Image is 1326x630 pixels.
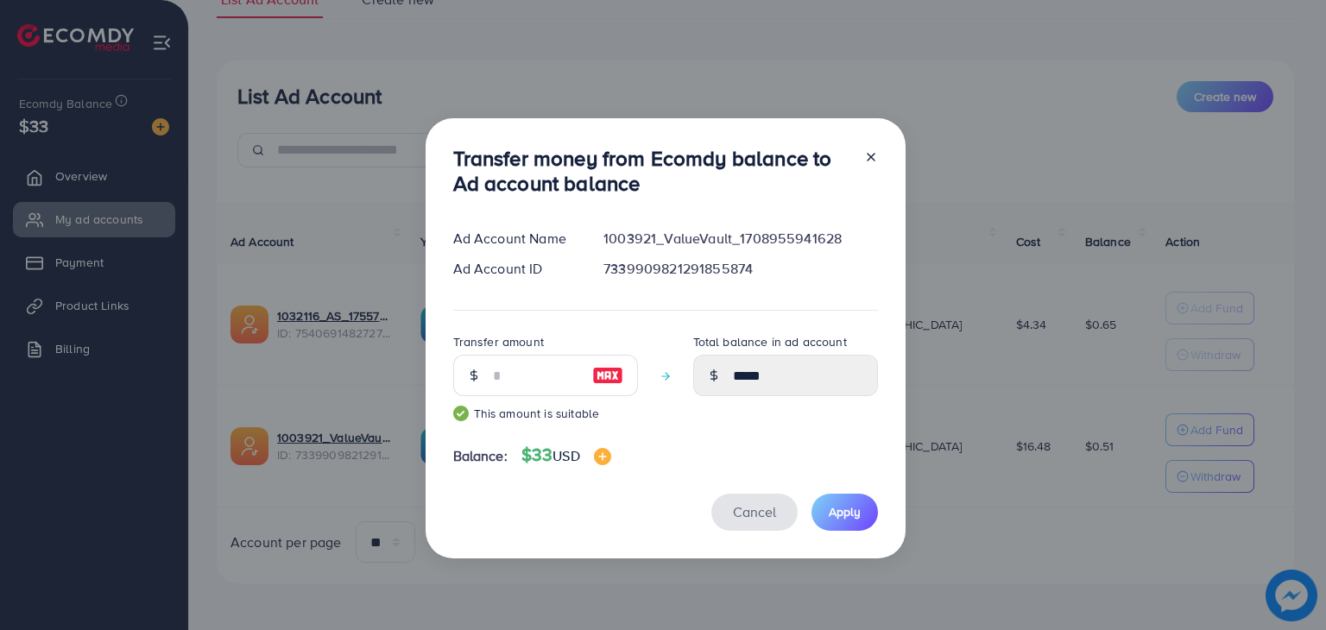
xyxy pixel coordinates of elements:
small: This amount is suitable [453,405,638,422]
label: Transfer amount [453,333,544,350]
span: USD [552,446,579,465]
div: 1003921_ValueVault_1708955941628 [590,229,891,249]
h3: Transfer money from Ecomdy balance to Ad account balance [453,146,850,196]
span: Cancel [733,502,776,521]
h4: $33 [521,444,611,466]
button: Apply [811,494,878,531]
img: image [592,365,623,386]
div: 7339909821291855874 [590,259,891,279]
div: Ad Account Name [439,229,590,249]
span: Apply [829,503,861,520]
img: image [594,448,611,465]
label: Total balance in ad account [693,333,847,350]
div: Ad Account ID [439,259,590,279]
button: Cancel [711,494,798,531]
span: Balance: [453,446,508,466]
img: guide [453,406,469,421]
